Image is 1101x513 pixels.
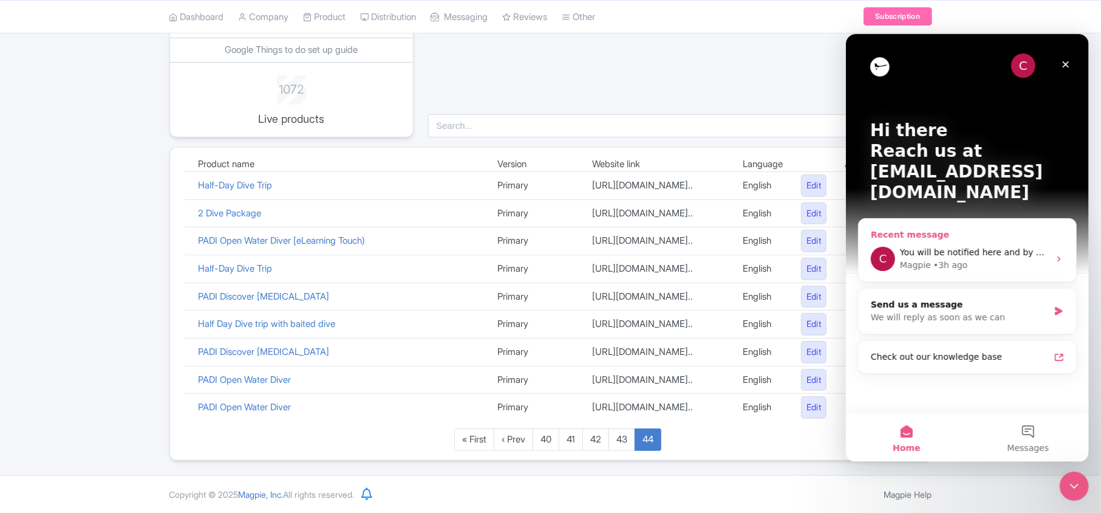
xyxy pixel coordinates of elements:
[734,227,792,255] td: English
[583,157,734,172] td: Website link
[25,277,203,290] div: We will reply as soon as we can
[488,157,583,172] td: Version
[734,338,792,366] td: English
[225,44,358,55] a: Google Things to do set up guide
[54,225,85,238] div: Magpie
[242,75,341,98] div: 1072
[25,317,203,329] div: Check out our knowledge base
[801,396,827,419] a: Edit
[608,429,635,451] a: 43
[488,283,583,311] td: Primary
[199,374,291,385] a: PADI Open Water Diver
[583,366,734,394] td: [URL][DOMAIN_NAME]..
[199,179,273,191] a: Half-Day Dive Trip
[488,172,583,200] td: Primary
[209,19,231,41] div: Close
[846,34,1089,462] iframe: Intercom live chat
[734,394,792,421] td: English
[734,157,792,172] td: Language
[162,410,203,418] span: Messages
[583,283,734,311] td: [URL][DOMAIN_NAME]..
[488,366,583,394] td: Primary
[864,7,932,26] a: Subscription
[488,338,583,366] td: Primary
[199,291,330,302] a: PADI Discover [MEDICAL_DATA]
[583,338,734,366] td: [URL][DOMAIN_NAME]..
[87,225,122,238] div: • 3h ago
[488,311,583,339] td: Primary
[199,346,330,357] a: PADI Discover [MEDICAL_DATA]
[162,488,362,501] div: Copyright © 2025 All rights reserved.
[199,318,336,329] a: Half Day Dive trip with baited dive
[533,429,559,451] a: 40
[583,227,734,255] td: [URL][DOMAIN_NAME]..
[1060,472,1089,501] iframe: Intercom live chat
[47,410,74,418] span: Home
[242,111,341,127] p: Live products
[189,157,488,172] td: Product name
[801,286,827,308] a: Edit
[239,489,284,500] span: Magpie, Inc.
[12,254,231,300] div: Send us a messageWe will reply as soon as we can
[54,213,442,223] span: You will be notified here and by email ([PERSON_NAME][EMAIL_ADDRESS][DOMAIN_NAME])
[734,199,792,227] td: English
[734,255,792,283] td: English
[801,313,827,336] a: Edit
[801,341,827,363] a: Edit
[801,230,827,252] a: Edit
[199,207,262,219] a: 2 Dive Package
[801,202,827,225] a: Edit
[635,429,661,451] a: 44
[454,429,494,451] a: « First
[199,235,366,246] a: PADI Open Water Diver [eLearning Touch)
[734,366,792,394] td: English
[583,311,734,339] td: [URL][DOMAIN_NAME]..
[488,199,583,227] td: Primary
[559,429,583,451] a: 41
[801,369,827,391] a: Edit
[488,227,583,255] td: Primary
[199,401,291,413] a: PADI Open Water Diver
[18,312,225,334] a: Check out our knowledge base
[488,394,583,421] td: Primary
[494,429,533,451] a: ‹ Prev
[583,394,734,421] td: [URL][DOMAIN_NAME]..
[488,255,583,283] td: Primary
[428,114,874,137] input: Search...
[734,283,792,311] td: English
[734,311,792,339] td: English
[583,172,734,200] td: [URL][DOMAIN_NAME]..
[583,255,734,283] td: [URL][DOMAIN_NAME]..
[25,264,203,277] div: Send us a message
[583,199,734,227] td: [URL][DOMAIN_NAME]..
[199,263,273,274] a: Half-Day Dive Trip
[884,489,932,500] a: Magpie Help
[582,429,609,451] a: 42
[801,258,827,280] a: Edit
[836,157,887,172] td: Activate
[801,174,827,197] a: Edit
[121,379,243,428] button: Messages
[734,172,792,200] td: English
